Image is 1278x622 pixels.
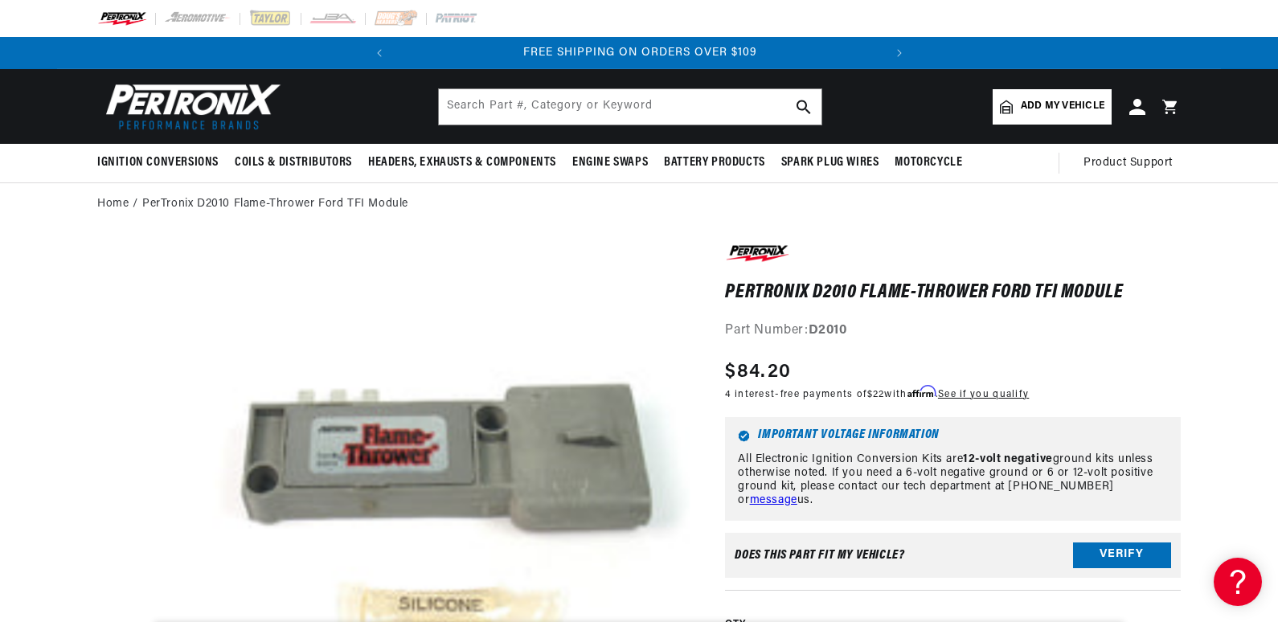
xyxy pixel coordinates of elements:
p: 4 interest-free payments of with . [725,387,1029,402]
nav: breadcrumbs [97,195,1181,213]
a: See if you qualify - Learn more about Affirm Financing (opens in modal) [938,390,1029,399]
strong: D2010 [809,324,847,337]
button: search button [786,89,821,125]
slideshow-component: Translation missing: en.sections.announcements.announcement_bar [57,37,1221,69]
summary: Coils & Distributors [227,144,360,182]
h6: Important Voltage Information [738,430,1168,442]
span: Ignition Conversions [97,154,219,171]
summary: Headers, Exhausts & Components [360,144,564,182]
summary: Battery Products [656,144,773,182]
span: Engine Swaps [572,154,648,171]
summary: Product Support [1083,144,1181,182]
summary: Spark Plug Wires [773,144,887,182]
div: Announcement [396,44,884,62]
span: Headers, Exhausts & Components [368,154,556,171]
h1: PerTronix D2010 Flame-Thrower Ford TFI Module [725,284,1181,301]
summary: Engine Swaps [564,144,656,182]
span: Add my vehicle [1021,99,1104,114]
div: Part Number: [725,321,1181,342]
span: Coils & Distributors [235,154,352,171]
summary: Motorcycle [887,144,970,182]
a: PerTronix D2010 Flame-Thrower Ford TFI Module [142,195,408,213]
a: message [750,494,797,506]
a: Add my vehicle [993,89,1112,125]
span: Spark Plug Wires [781,154,879,171]
button: Verify [1073,542,1171,568]
input: Search Part #, Category or Keyword [439,89,821,125]
span: Product Support [1083,154,1173,172]
a: Home [97,195,129,213]
span: $84.20 [725,358,791,387]
span: $22 [867,390,885,399]
p: All Electronic Ignition Conversion Kits are ground kits unless otherwise noted. If you need a 6-v... [738,453,1168,507]
button: Translation missing: en.sections.announcements.previous_announcement [363,37,395,69]
button: Translation missing: en.sections.announcements.next_announcement [883,37,915,69]
strong: 12-volt negative [963,453,1053,465]
div: 2 of 2 [396,44,884,62]
img: Pertronix [97,79,282,134]
summary: Ignition Conversions [97,144,227,182]
span: Motorcycle [895,154,962,171]
div: Does This part fit My vehicle? [735,549,904,562]
span: Battery Products [664,154,765,171]
span: Affirm [907,386,936,398]
span: FREE SHIPPING ON ORDERS OVER $109 [523,47,757,59]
